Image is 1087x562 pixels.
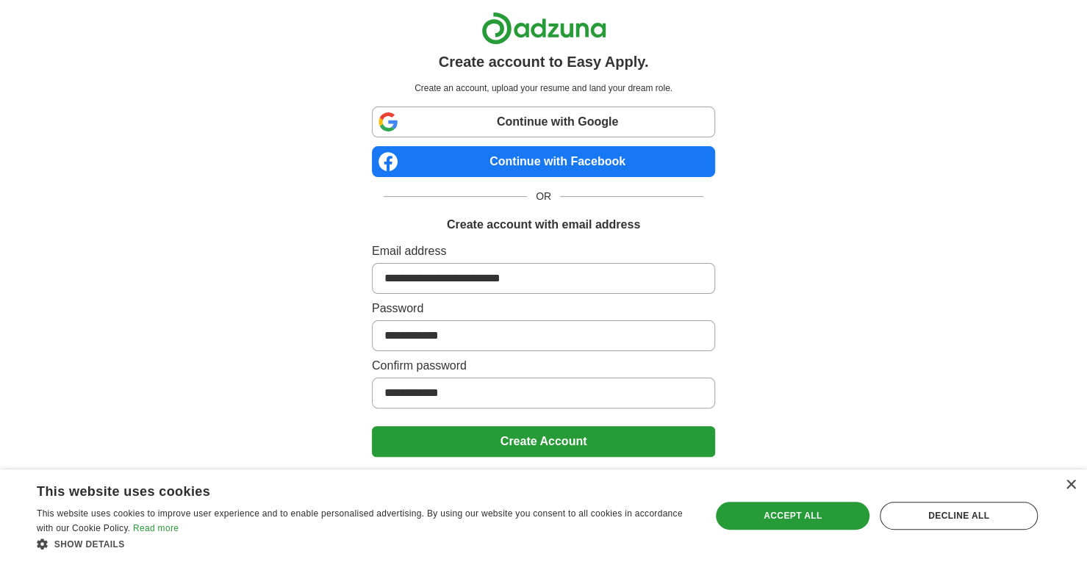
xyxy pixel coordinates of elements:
[37,478,654,500] div: This website uses cookies
[54,539,125,550] span: Show details
[481,12,606,45] img: Adzuna logo
[133,523,179,533] a: Read more, opens a new window
[447,216,640,234] h1: Create account with email address
[439,51,649,73] h1: Create account to Easy Apply.
[1065,480,1076,491] div: Close
[372,357,715,375] label: Confirm password
[716,502,869,530] div: Accept all
[37,508,683,533] span: This website uses cookies to improve user experience and to enable personalised advertising. By u...
[372,107,715,137] a: Continue with Google
[880,502,1038,530] div: Decline all
[37,536,691,551] div: Show details
[372,146,715,177] a: Continue with Facebook
[372,300,715,317] label: Password
[372,426,715,457] button: Create Account
[372,242,715,260] label: Email address
[527,189,560,204] span: OR
[375,82,712,95] p: Create an account, upload your resume and land your dream role.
